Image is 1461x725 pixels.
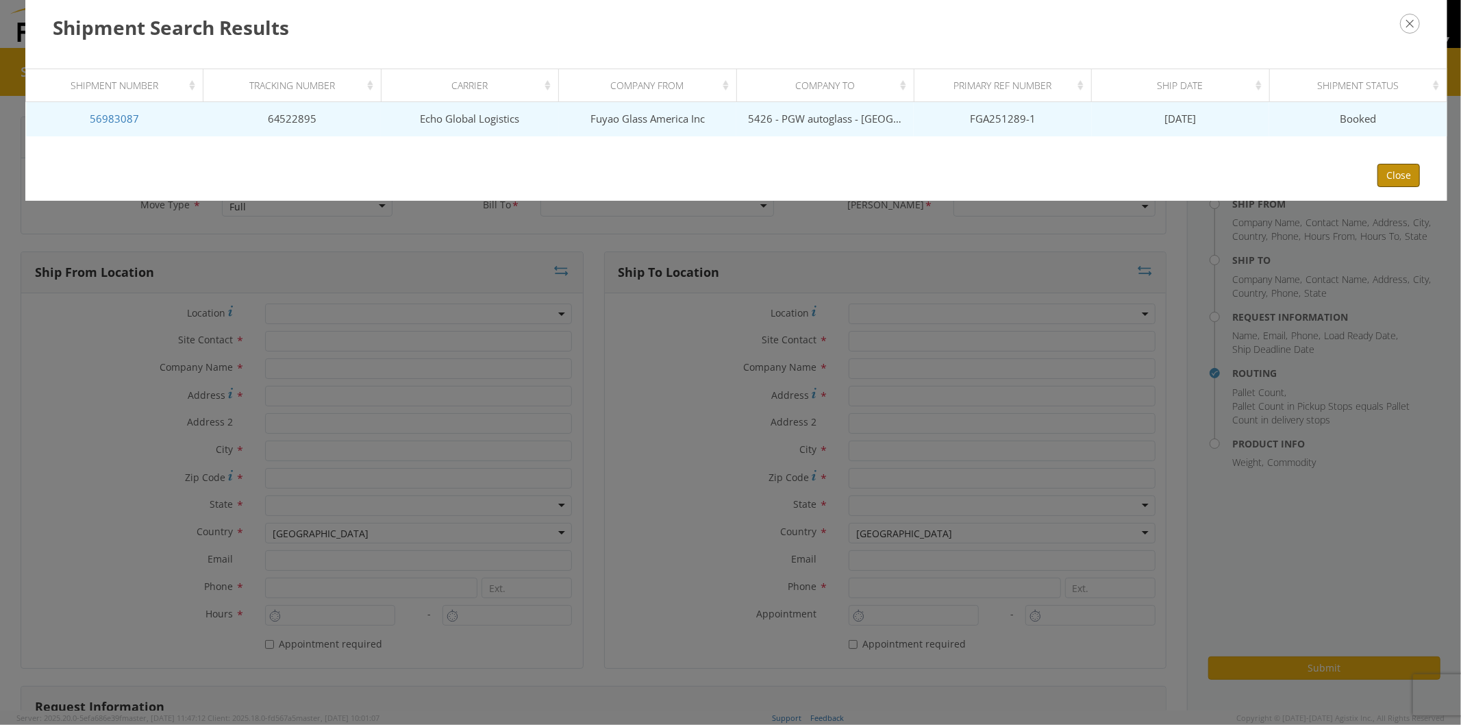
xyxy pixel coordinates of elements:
div: Tracking Number [216,79,377,93]
td: 5426 - PGW autoglass - [GEOGRAPHIC_DATA] [736,102,914,136]
td: Fuyao Glass America Inc [559,102,736,136]
div: Shipment Status [1282,79,1443,93]
span: [DATE] [1164,112,1196,125]
a: 56983087 [90,112,139,125]
div: Shipment Number [38,79,199,93]
div: Carrier [393,79,554,93]
button: Close [1377,164,1420,187]
td: 64522895 [203,102,381,136]
td: FGA251289-1 [914,102,1091,136]
span: Booked [1340,112,1376,125]
div: Company To [749,79,910,93]
div: Company From [571,79,732,93]
div: Ship Date [1104,79,1265,93]
td: Echo Global Logistics [381,102,558,136]
div: Primary Ref Number [926,79,1087,93]
h3: Shipment Search Results [53,14,1420,41]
